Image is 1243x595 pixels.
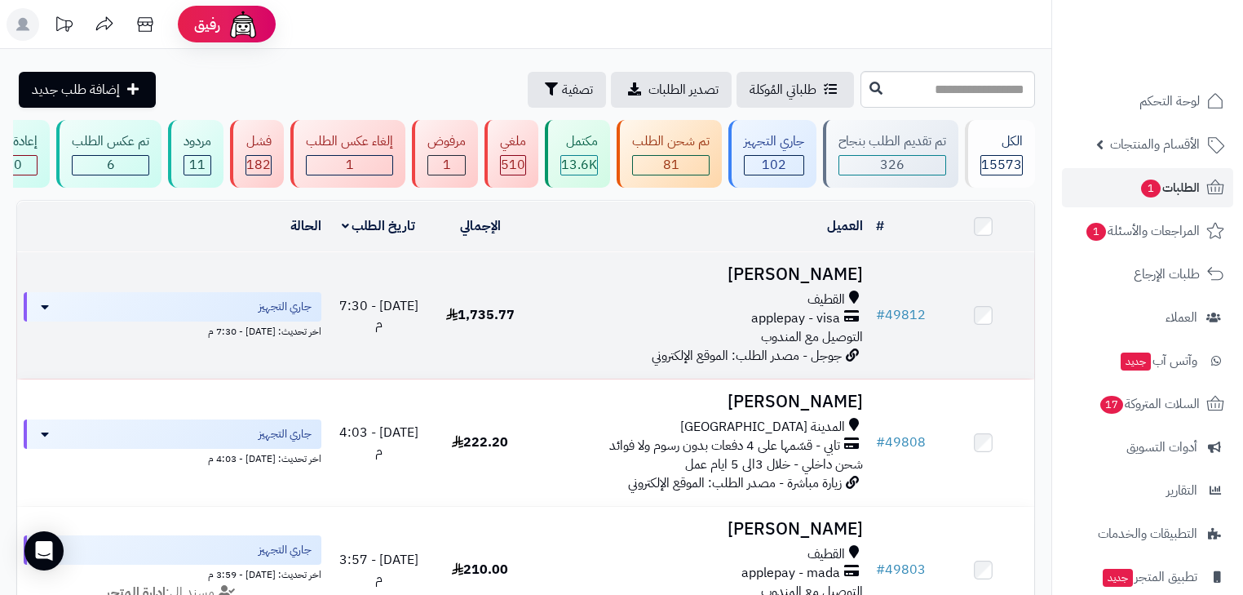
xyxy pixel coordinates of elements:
[32,80,120,100] span: إضافة طلب جديد
[452,560,508,579] span: 210.00
[876,560,926,579] a: #49803
[460,216,501,236] a: الإجمالي
[680,418,845,437] span: المدينة [GEOGRAPHIC_DATA]
[876,433,926,452] a: #49808
[501,156,525,175] div: 510
[189,155,206,175] span: 11
[725,120,820,188] a: جاري التجهيز 102
[346,155,354,175] span: 1
[73,156,148,175] div: 6
[194,15,220,34] span: رفيق
[685,455,863,474] span: شحن داخلي - خلال 3الى 5 ايام عمل
[663,155,679,175] span: 81
[876,433,885,452] span: #
[1062,471,1233,510] a: التقارير
[632,132,710,151] div: تم شحن الطلب
[500,132,526,151] div: ملغي
[750,80,816,100] span: طلباتي المُوكلة
[1062,168,1233,207] a: الطلبات1
[560,132,598,151] div: مكتمل
[409,120,481,188] a: مرفوض 1
[1134,263,1200,286] span: طلبات الإرجاع
[1139,176,1200,199] span: الطلبات
[880,155,905,175] span: 326
[981,155,1022,175] span: 15573
[227,120,287,188] a: فشل 182
[72,132,149,151] div: تم عكس الطلب
[762,155,786,175] span: 102
[1119,349,1197,372] span: وآتس آب
[1062,255,1233,294] a: طلبات الإرجاع
[1098,522,1197,545] span: التطبيقات والخدمات
[820,120,962,188] a: تم تقديم الطلب بنجاح 326
[53,120,165,188] a: تم عكس الطلب 6
[561,155,597,175] span: 13.6K
[744,132,804,151] div: جاري التجهيز
[19,72,156,108] a: إضافة طلب جديد
[339,550,418,588] span: [DATE] - 3:57 م
[962,120,1038,188] a: الكل15573
[481,120,542,188] a: ملغي 510
[24,531,64,571] div: Open Intercom Messenger
[648,80,719,100] span: تصدير الطلبات
[1062,428,1233,467] a: أدوات التسويق
[609,437,840,455] span: تابي - قسّمها على 4 دفعات بدون رسوم ولا فوائد
[838,132,946,151] div: تم تقديم الطلب بنجاح
[613,120,725,188] a: تم شحن الطلب 81
[1110,133,1200,156] span: الأقسام والمنتجات
[745,156,803,175] div: 102
[1139,90,1200,113] span: لوحة التحكم
[1062,384,1233,424] a: السلات المتروكة17
[107,155,115,175] span: 6
[537,393,863,411] h3: [PERSON_NAME]
[611,72,732,108] a: تصدير الطلبات
[184,156,210,175] div: 11
[751,309,840,328] span: applepay - visa
[1085,220,1200,242] span: المراجعات والأسئلة
[501,155,525,175] span: 510
[876,305,885,325] span: #
[839,156,945,175] div: 326
[741,564,840,583] span: applepay - mada
[1103,569,1133,587] span: جديد
[652,346,842,366] span: جوجل - مصدر الطلب: الموقع الإلكتروني
[43,8,84,45] a: تحديثات المنصة
[537,265,863,284] h3: [PERSON_NAME]
[246,155,271,175] span: 182
[307,156,392,175] div: 1
[246,132,272,151] div: فشل
[1099,393,1200,415] span: السلات المتروكة
[562,80,593,100] span: تصفية
[1062,514,1233,553] a: التطبيقات والخدمات
[306,132,393,151] div: إلغاء عكس الطلب
[427,132,466,151] div: مرفوض
[1062,298,1233,337] a: العملاء
[633,156,709,175] div: 81
[165,120,227,188] a: مردود 11
[1101,566,1197,588] span: تطبيق المتجر
[807,545,845,564] span: القطيف
[287,120,409,188] a: إلغاء عكس الطلب 1
[1132,31,1228,65] img: logo-2.png
[1140,179,1161,198] span: 1
[246,156,271,175] div: 182
[259,299,312,315] span: جاري التجهيز
[827,216,863,236] a: العميل
[528,72,606,108] button: تصفية
[1121,353,1151,371] span: جديد
[339,296,418,335] span: [DATE] - 7:30 م
[1062,82,1233,121] a: لوحة التحكم
[428,156,465,175] div: 1
[1166,479,1197,502] span: التقارير
[537,520,863,539] h3: [PERSON_NAME]
[1166,306,1197,329] span: العملاء
[339,423,418,461] span: [DATE] - 4:03 م
[1126,436,1197,459] span: أدوات التسويق
[1086,222,1106,241] span: 1
[1099,395,1124,414] span: 17
[342,216,416,236] a: تاريخ الطلب
[561,156,597,175] div: 13602
[876,305,926,325] a: #49812
[184,132,211,151] div: مردود
[876,216,884,236] a: #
